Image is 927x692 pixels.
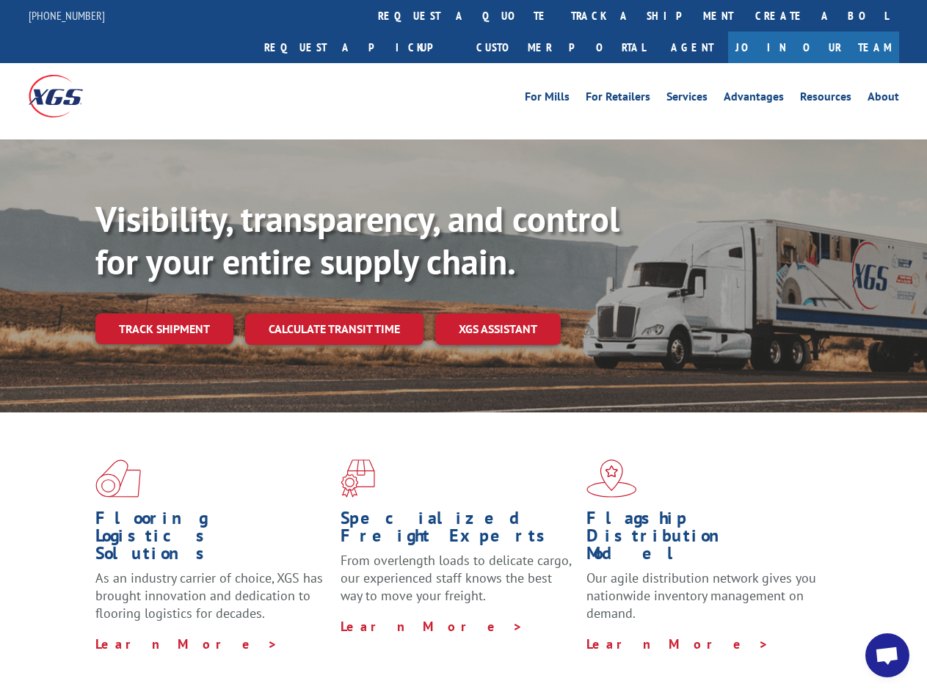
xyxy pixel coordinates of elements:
a: Advantages [724,91,784,107]
a: Customer Portal [465,32,656,63]
a: About [868,91,899,107]
a: Track shipment [95,313,233,344]
img: xgs-icon-focused-on-flooring-red [341,459,375,498]
a: Join Our Team [728,32,899,63]
a: Agent [656,32,728,63]
a: XGS ASSISTANT [435,313,561,345]
a: Services [666,91,708,107]
img: xgs-icon-total-supply-chain-intelligence-red [95,459,141,498]
a: Learn More > [341,618,523,635]
a: For Retailers [586,91,650,107]
b: Visibility, transparency, and control for your entire supply chain. [95,196,619,284]
img: xgs-icon-flagship-distribution-model-red [586,459,637,498]
a: For Mills [525,91,570,107]
p: From overlength loads to delicate cargo, our experienced staff knows the best way to move your fr... [341,552,575,617]
a: Calculate transit time [245,313,423,345]
h1: Flooring Logistics Solutions [95,509,330,569]
a: [PHONE_NUMBER] [29,8,105,23]
h1: Flagship Distribution Model [586,509,821,569]
div: Open chat [865,633,909,677]
a: Learn More > [586,635,769,652]
span: Our agile distribution network gives you nationwide inventory management on demand. [586,569,816,622]
a: Learn More > [95,635,278,652]
h1: Specialized Freight Experts [341,509,575,552]
a: Request a pickup [253,32,465,63]
a: Resources [800,91,851,107]
span: As an industry carrier of choice, XGS has brought innovation and dedication to flooring logistics... [95,569,323,622]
